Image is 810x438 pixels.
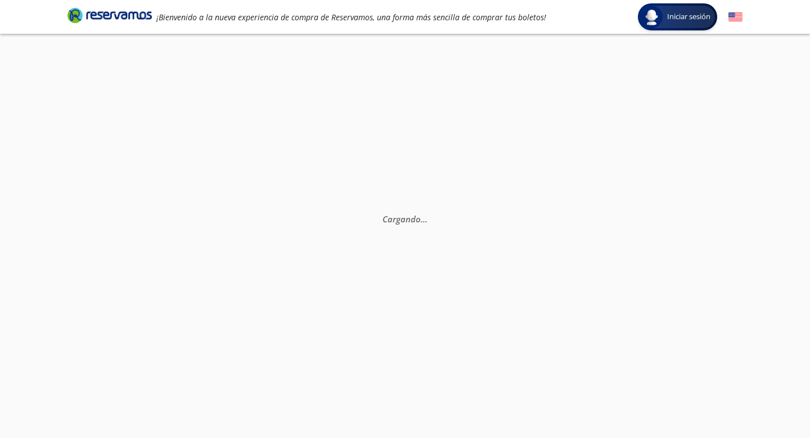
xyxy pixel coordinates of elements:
em: Cargando [382,213,427,225]
a: Brand Logo [67,7,152,27]
em: ¡Bienvenido a la nueva experiencia de compra de Reservamos, una forma más sencilla de comprar tus... [156,12,546,23]
span: . [421,213,423,225]
button: English [728,10,742,24]
span: Iniciar sesión [663,11,715,23]
span: . [425,213,427,225]
i: Brand Logo [67,7,152,24]
span: . [423,213,425,225]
